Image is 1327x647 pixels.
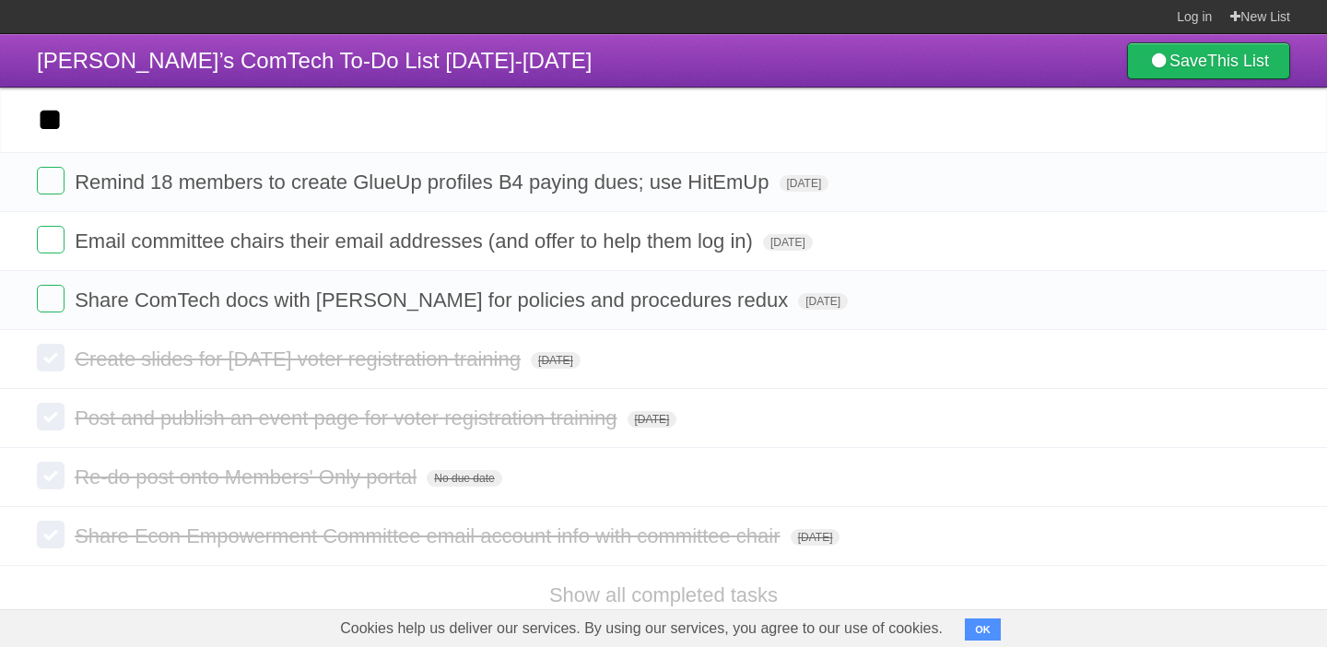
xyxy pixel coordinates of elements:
[37,48,592,73] span: [PERSON_NAME]’s ComTech To-Do List [DATE]-[DATE]
[427,470,501,487] span: No due date
[780,175,829,192] span: [DATE]
[965,618,1001,641] button: OK
[75,465,421,488] span: Re-do post onto Members' Only portal
[791,529,840,546] span: [DATE]
[531,352,581,369] span: [DATE]
[37,403,65,430] label: Done
[75,406,621,429] span: Post and publish an event page for voter registration training
[549,583,778,606] a: Show all completed tasks
[75,524,784,547] span: Share Econ Empowerment Committee email account info with committee chair
[798,293,848,310] span: [DATE]
[75,171,773,194] span: Remind 18 members to create GlueUp profiles B4 paying dues; use HitEmUp
[75,229,757,253] span: Email committee chairs their email addresses (and offer to help them log in)
[37,521,65,548] label: Done
[37,226,65,253] label: Done
[37,344,65,371] label: Done
[1127,42,1290,79] a: SaveThis List
[37,167,65,194] label: Done
[628,411,677,428] span: [DATE]
[37,285,65,312] label: Done
[763,234,813,251] span: [DATE]
[37,462,65,489] label: Done
[322,610,961,647] span: Cookies help us deliver our services. By using our services, you agree to our use of cookies.
[1207,52,1269,70] b: This List
[75,288,793,312] span: Share ComTech docs with [PERSON_NAME] for policies and procedures redux
[75,347,525,371] span: Create slides for [DATE] voter registration training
